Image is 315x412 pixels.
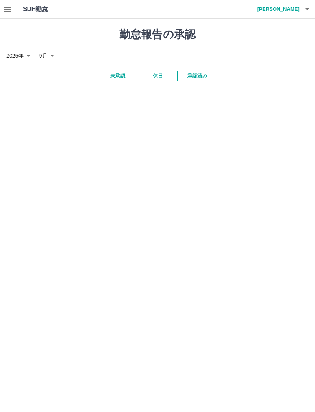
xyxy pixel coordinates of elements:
[6,28,309,41] h1: 勤怠報告の承認
[39,50,57,61] div: 9月
[6,50,33,61] div: 2025年
[138,71,177,81] button: 休日
[98,71,138,81] button: 未承認
[177,71,217,81] button: 承認済み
